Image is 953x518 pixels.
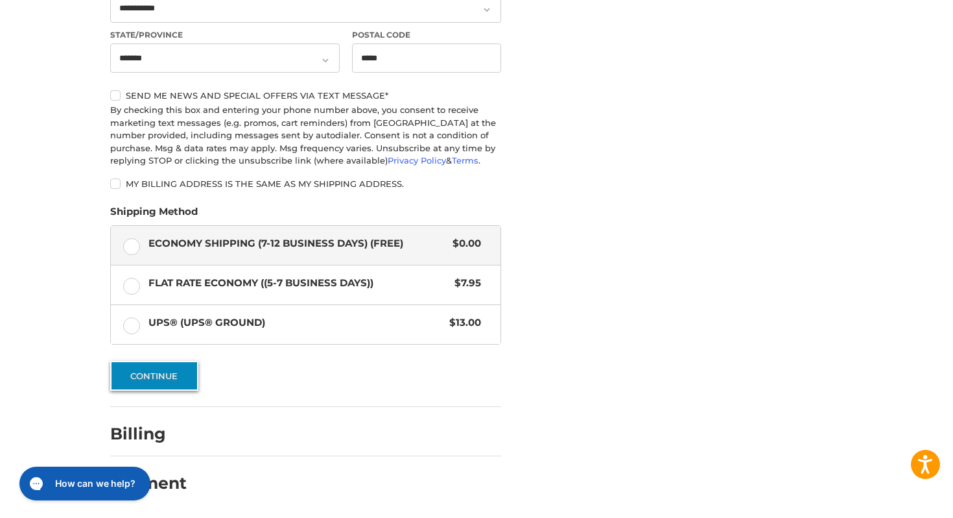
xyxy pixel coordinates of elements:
label: My billing address is the same as my shipping address. [110,179,501,189]
label: State/Province [110,29,340,41]
span: UPS® (UPS® Ground) [148,315,443,330]
iframe: Gorgias live chat messenger [13,462,154,505]
a: Terms [452,155,478,166]
span: $0.00 [447,236,482,251]
span: Economy Shipping (7-12 Business Days) (Free) [148,236,447,251]
label: Send me news and special offers via text message* [110,90,501,101]
a: Privacy Policy [388,155,446,166]
label: Postal Code [352,29,501,41]
span: Flat Rate Economy ((5-7 Business Days)) [148,276,449,291]
span: $13.00 [443,315,482,330]
button: Continue [110,361,198,391]
span: $7.95 [449,276,482,291]
h2: Billing [110,424,186,444]
div: By checking this box and entering your phone number above, you consent to receive marketing text ... [110,104,501,167]
legend: Shipping Method [110,204,198,225]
